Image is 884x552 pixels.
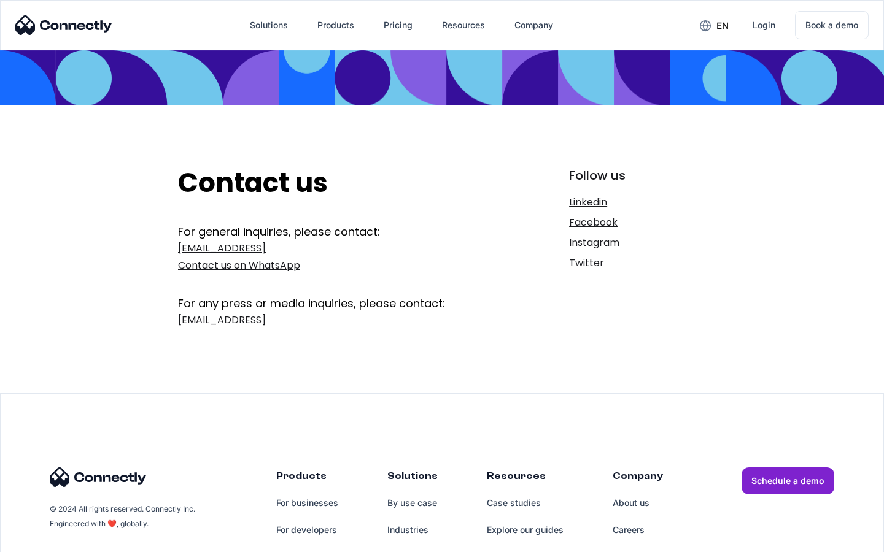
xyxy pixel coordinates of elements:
img: Connectly Logo [15,15,112,35]
a: Industries [387,516,438,543]
a: Twitter [569,255,706,272]
div: en [716,17,729,34]
h2: Contact us [178,167,489,199]
div: Pricing [384,17,413,34]
a: Instagram [569,234,706,251]
div: Resources [487,467,564,489]
div: For general inquiries, please contact: [178,224,489,240]
div: Company [613,467,663,489]
a: [EMAIL_ADDRESS] [178,312,489,329]
a: Login [743,10,785,40]
a: For developers [276,516,338,543]
a: About us [613,489,663,516]
a: Explore our guides [487,516,564,543]
a: Careers [613,516,663,543]
a: Facebook [569,214,706,231]
a: Schedule a demo [742,467,834,494]
a: By use case [387,489,438,516]
img: Connectly Logo [50,467,147,487]
div: Company [514,17,553,34]
div: Solutions [250,17,288,34]
a: For businesses [276,489,338,516]
a: Case studies [487,489,564,516]
div: Solutions [387,467,438,489]
aside: Language selected: English [12,531,74,548]
div: For any press or media inquiries, please contact: [178,277,489,312]
a: Book a demo [795,11,869,39]
div: Follow us [569,167,706,184]
div: Products [276,467,338,489]
a: [EMAIL_ADDRESS]Contact us on WhatsApp [178,240,489,274]
div: Login [753,17,775,34]
div: Resources [442,17,485,34]
div: © 2024 All rights reserved. Connectly Inc. Engineered with ❤️, globally. [50,502,197,531]
a: Linkedin [569,194,706,211]
ul: Language list [25,531,74,548]
div: Products [317,17,354,34]
a: Pricing [374,10,422,40]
